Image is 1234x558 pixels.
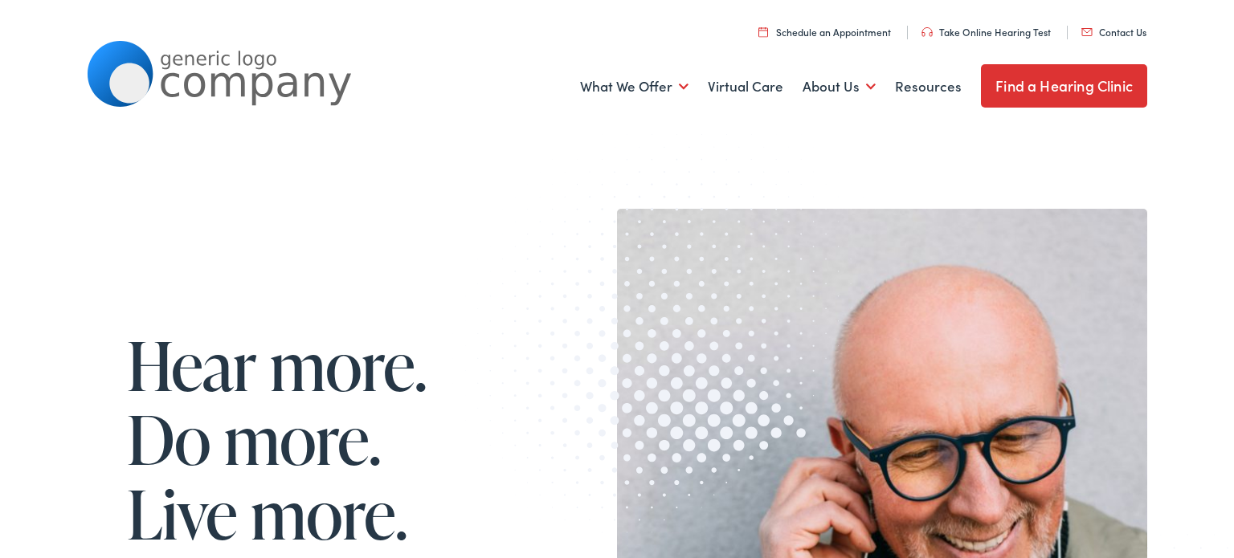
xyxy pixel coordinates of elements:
[452,109,876,545] img: Graphic image with a halftone pattern, contributing to the site's visual design.
[127,476,238,550] span: Live
[758,25,891,39] a: Schedule an Appointment
[803,57,876,116] a: About Us
[127,401,210,475] span: Do
[1081,28,1093,36] img: utility icon
[251,476,408,550] span: more.
[895,57,962,116] a: Resources
[921,27,933,37] img: utility icon
[981,64,1147,108] a: Find a Hearing Clinic
[1081,25,1146,39] a: Contact Us
[270,328,427,401] span: more.
[708,57,783,116] a: Virtual Care
[224,401,382,475] span: more.
[580,57,689,116] a: What We Offer
[127,328,257,401] span: Hear
[758,26,768,37] img: utility icon
[921,25,1051,39] a: Take Online Hearing Test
